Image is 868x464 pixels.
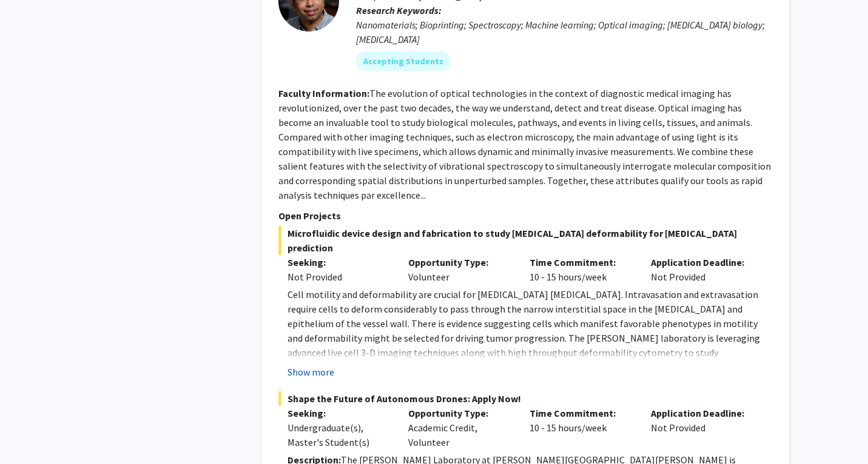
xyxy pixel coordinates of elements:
[356,51,451,71] mat-chip: Accepting Students
[278,226,772,255] span: Microfluidic device design and fabrication to study [MEDICAL_DATA] deformability for [MEDICAL_DAT...
[356,4,442,16] b: Research Keywords:
[520,406,642,449] div: 10 - 15 hours/week
[288,287,772,374] p: Cell motility and deformability are crucial for [MEDICAL_DATA] [MEDICAL_DATA]. Intravasation and ...
[642,406,763,449] div: Not Provided
[278,208,772,223] p: Open Projects
[642,255,763,284] div: Not Provided
[651,406,754,420] p: Application Deadline:
[408,406,511,420] p: Opportunity Type:
[278,87,771,201] fg-read-more: The evolution of optical technologies in the context of diagnostic medical imaging has revolution...
[288,365,334,379] button: Show more
[9,409,52,455] iframe: Chat
[278,87,369,99] b: Faculty Information:
[278,391,772,406] span: Shape the Future of Autonomous Drones: Apply Now!
[530,406,633,420] p: Time Commitment:
[399,255,520,284] div: Volunteer
[288,420,391,449] div: Undergraduate(s), Master's Student(s)
[530,255,633,270] p: Time Commitment:
[288,270,391,284] div: Not Provided
[651,255,754,270] p: Application Deadline:
[520,255,642,284] div: 10 - 15 hours/week
[408,255,511,270] p: Opportunity Type:
[399,406,520,449] div: Academic Credit, Volunteer
[288,255,391,270] p: Seeking:
[288,406,391,420] p: Seeking:
[356,18,772,47] div: Nanomaterials; Bioprinting; Spectroscopy; Machine learning; Optical imaging; [MEDICAL_DATA] biolo...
